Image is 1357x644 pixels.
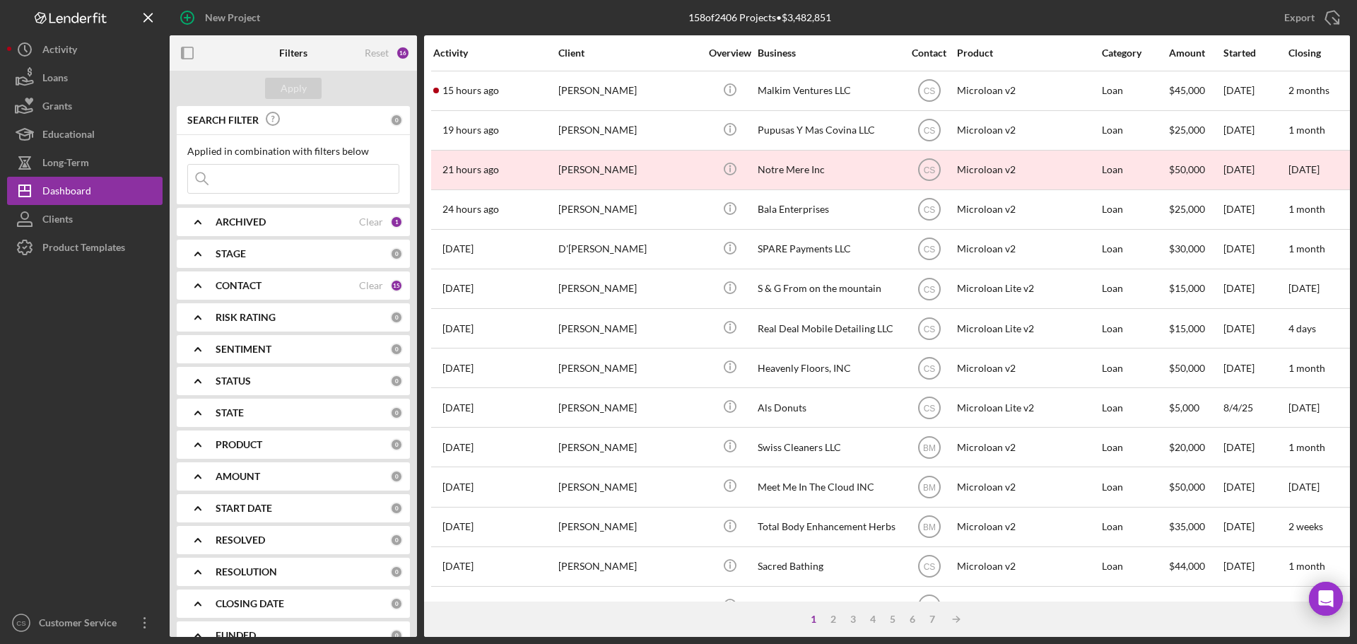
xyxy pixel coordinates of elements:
[390,247,403,260] div: 0
[758,112,899,149] div: Pupusas Y Mas Covina LLC
[863,614,883,625] div: 4
[923,284,935,294] text: CS
[1102,349,1168,387] div: Loan
[957,508,1098,546] div: Microloan v2
[442,442,474,453] time: 2025-08-06 23:19
[923,602,936,611] text: BM
[1169,151,1222,189] div: $50,000
[216,566,277,578] b: RESOLUTION
[558,47,700,59] div: Client
[35,609,127,640] div: Customer Service
[922,614,942,625] div: 7
[923,165,935,175] text: CS
[7,64,163,92] button: Loans
[7,35,163,64] a: Activity
[1288,203,1325,215] time: 1 month
[1309,582,1343,616] div: Open Intercom Messenger
[42,64,68,95] div: Loans
[1223,72,1287,110] div: [DATE]
[42,35,77,67] div: Activity
[843,614,863,625] div: 3
[1102,310,1168,347] div: Loan
[442,283,474,294] time: 2025-08-11 19:38
[442,323,474,334] time: 2025-08-11 02:39
[187,146,399,157] div: Applied in combination with filters below
[823,614,843,625] div: 2
[359,280,383,291] div: Clear
[1223,389,1287,426] div: 8/4/25
[957,389,1098,426] div: Microloan Lite v2
[1288,84,1329,96] time: 2 months
[7,177,163,205] button: Dashboard
[216,248,246,259] b: STAGE
[1169,310,1222,347] div: $15,000
[758,389,899,426] div: Als Donuts
[758,230,899,268] div: SPARE Payments LLC
[1223,151,1287,189] div: [DATE]
[365,47,389,59] div: Reset
[558,587,700,625] div: [PERSON_NAME]
[42,120,95,152] div: Educational
[957,349,1098,387] div: Microloan v2
[442,243,474,254] time: 2025-08-12 03:01
[216,407,244,418] b: STATE
[1102,389,1168,426] div: Loan
[1169,72,1222,110] div: $45,000
[1288,402,1320,414] time: [DATE]
[16,619,25,627] text: CS
[558,151,700,189] div: [PERSON_NAME]
[758,468,899,505] div: Meet Me In The Cloud INC
[42,148,89,180] div: Long-Term
[442,164,499,175] time: 2025-08-12 20:34
[216,344,271,355] b: SENTIMENT
[390,597,403,610] div: 0
[390,343,403,356] div: 0
[957,310,1098,347] div: Microloan Lite v2
[1223,230,1287,268] div: [DATE]
[1102,270,1168,308] div: Loan
[1288,520,1323,532] time: 2 weeks
[1169,508,1222,546] div: $35,000
[957,112,1098,149] div: Microloan v2
[923,403,935,413] text: CS
[7,205,163,233] a: Clients
[359,216,383,228] div: Clear
[558,112,700,149] div: [PERSON_NAME]
[390,629,403,642] div: 0
[216,471,260,482] b: AMOUNT
[390,279,403,292] div: 15
[1223,428,1287,466] div: [DATE]
[558,270,700,308] div: [PERSON_NAME]
[883,614,903,625] div: 5
[7,92,163,120] button: Grants
[7,233,163,262] button: Product Templates
[216,439,262,450] b: PRODUCT
[1223,270,1287,308] div: [DATE]
[42,205,73,237] div: Clients
[957,72,1098,110] div: Microloan v2
[558,310,700,347] div: [PERSON_NAME]
[957,230,1098,268] div: Microloan v2
[216,503,272,514] b: START DATE
[205,4,260,32] div: New Project
[1169,270,1222,308] div: $15,000
[390,502,403,515] div: 0
[1102,587,1168,625] div: Loan
[1223,468,1287,505] div: [DATE]
[442,204,499,215] time: 2025-08-12 17:39
[42,177,91,209] div: Dashboard
[758,151,899,189] div: Notre Mere Inc
[442,363,474,374] time: 2025-08-09 22:02
[703,47,756,59] div: Overview
[923,363,935,373] text: CS
[7,120,163,148] button: Educational
[1169,468,1222,505] div: $50,000
[1169,191,1222,228] div: $25,000
[923,522,936,532] text: BM
[923,245,935,254] text: CS
[390,375,403,387] div: 0
[442,124,499,136] time: 2025-08-12 22:32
